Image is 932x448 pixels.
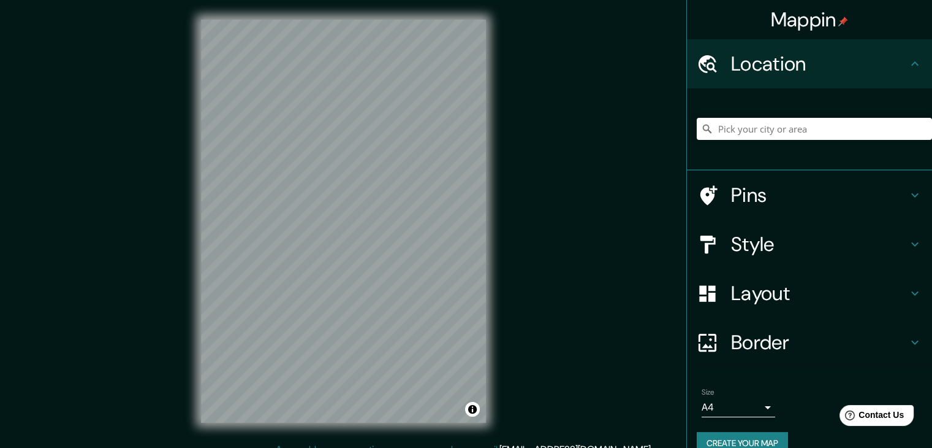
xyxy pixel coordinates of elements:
div: Layout [687,269,932,318]
h4: Pins [731,183,907,207]
div: Border [687,318,932,367]
div: Pins [687,171,932,220]
h4: Mappin [771,7,849,32]
div: A4 [702,398,775,417]
input: Pick your city or area [697,118,932,140]
label: Size [702,387,714,398]
div: Location [687,39,932,88]
canvas: Map [201,20,486,423]
button: Toggle attribution [465,402,480,417]
iframe: Help widget launcher [823,400,919,434]
h4: Style [731,232,907,257]
h4: Border [731,330,907,355]
h4: Location [731,52,907,76]
div: Style [687,220,932,269]
h4: Layout [731,281,907,306]
img: pin-icon.png [838,17,848,26]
